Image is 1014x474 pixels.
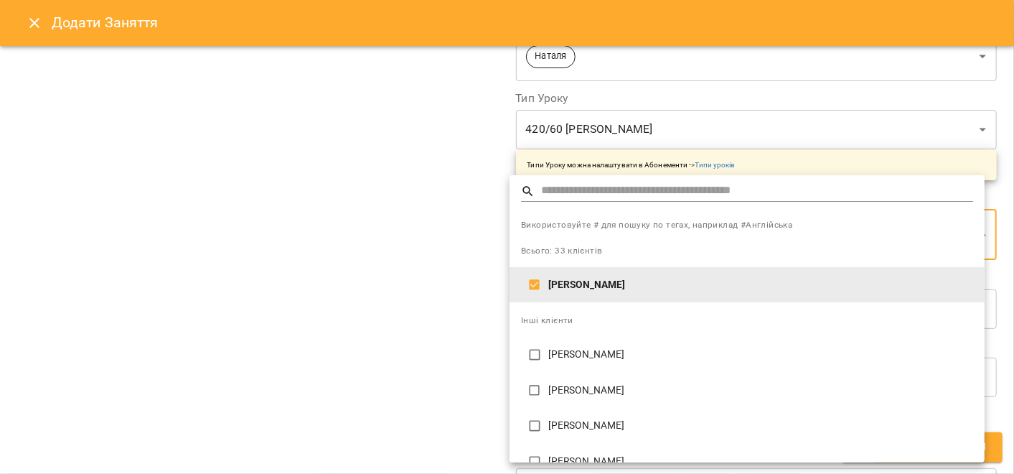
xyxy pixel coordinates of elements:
span: Використовуйте # для пошуку по тегах, наприклад #Англійська [521,218,973,233]
p: [PERSON_NAME] [548,455,973,469]
span: Інші клієнти [521,315,573,325]
p: [PERSON_NAME] [548,419,973,433]
p: [PERSON_NAME] [548,278,973,292]
p: [PERSON_NAME] [548,384,973,398]
span: Всього: 33 клієнтів [521,246,602,256]
p: [PERSON_NAME] [548,348,973,362]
